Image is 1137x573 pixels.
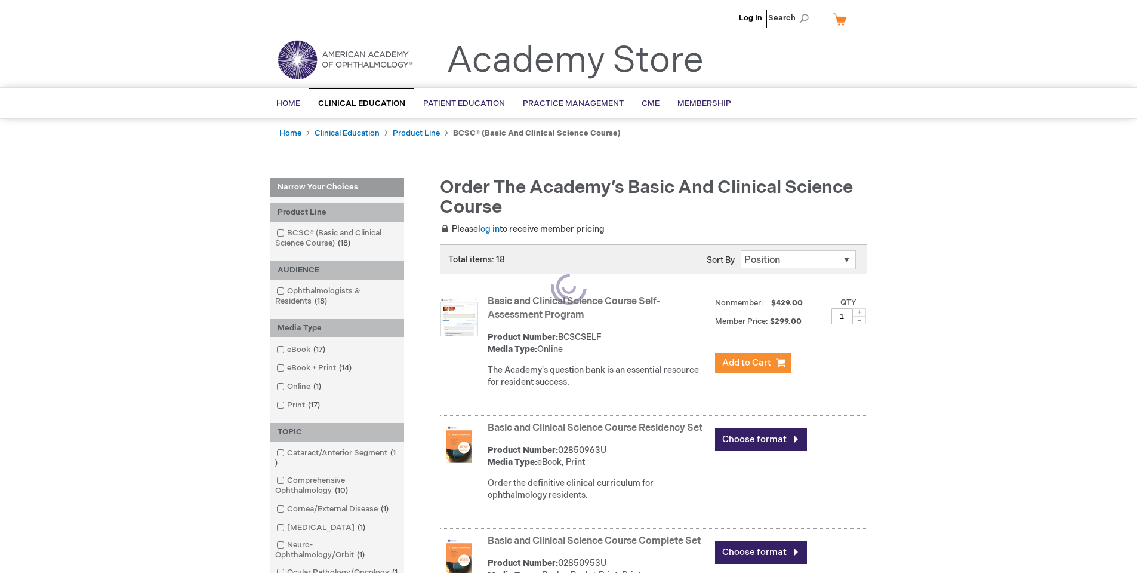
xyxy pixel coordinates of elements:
[768,6,814,30] span: Search
[273,381,326,393] a: Online1
[312,296,330,306] span: 18
[273,344,330,356] a: eBook17
[739,13,762,23] a: Log In
[270,423,404,442] div: TOPIC
[488,332,558,342] strong: Product Number:
[335,238,353,248] span: 18
[707,255,735,265] label: Sort By
[715,296,763,311] strong: Nonmember:
[273,400,325,411] a: Print17
[305,400,323,410] span: 17
[769,298,805,308] span: $429.00
[488,296,660,321] a: Basic and Clinical Science Course Self-Assessment Program
[488,332,709,356] div: BCSCSELF Online
[273,228,401,249] a: BCSC® (Basic and Clinical Science Course)18
[488,364,709,388] div: The Academy's question bank is an essential resource for resident success.
[715,317,768,326] strong: Member Price:
[273,363,356,374] a: eBook + Print14
[315,128,380,138] a: Clinical Education
[332,486,351,495] span: 10
[273,286,401,307] a: Ophthalmologists & Residents18
[488,344,537,354] strong: Media Type:
[354,550,368,560] span: 1
[273,504,393,515] a: Cornea/External Disease1
[440,224,605,234] span: Please to receive member pricing
[273,540,401,561] a: Neuro-Ophthalmology/Orbit1
[488,457,537,467] strong: Media Type:
[378,504,392,514] span: 1
[273,448,401,469] a: Cataract/Anterior Segment1
[279,128,301,138] a: Home
[677,99,731,108] span: Membership
[270,203,404,222] div: Product Line
[488,535,701,547] a: Basic and Clinical Science Course Complete Set
[273,475,401,497] a: Comprehensive Ophthalmology10
[310,345,328,354] span: 17
[440,425,478,463] img: Basic and Clinical Science Course Residency Set
[336,363,355,373] span: 14
[453,128,621,138] strong: BCSC® (Basic and Clinical Science Course)
[355,523,368,532] span: 1
[318,99,405,108] span: Clinical Education
[488,477,709,501] div: Order the definitive clinical curriculum for ophthalmology residents.
[270,178,404,197] strong: Narrow Your Choices
[488,445,558,455] strong: Product Number:
[270,261,404,280] div: AUDIENCE
[770,317,803,326] span: $299.00
[722,357,771,369] span: Add to Cart
[446,39,704,82] a: Academy Store
[440,298,478,336] img: Basic and Clinical Science Course Self-Assessment Program
[715,353,791,373] button: Add to Cart
[393,128,440,138] a: Product Line
[523,99,624,108] span: Practice Management
[488,445,709,468] div: 02850963U eBook, Print
[715,428,807,451] a: Choose format
[715,541,807,564] a: Choose format
[831,308,853,324] input: Qty
[488,558,558,568] strong: Product Number:
[273,522,370,534] a: [MEDICAL_DATA]1
[276,99,300,108] span: Home
[270,319,404,338] div: Media Type
[423,99,505,108] span: Patient Education
[448,255,505,265] span: Total items: 18
[310,382,324,391] span: 1
[840,298,856,307] label: Qty
[478,224,500,234] a: log in
[440,177,853,218] span: Order the Academy’s Basic and Clinical Science Course
[275,448,396,468] span: 1
[642,99,660,108] span: CME
[488,422,702,434] a: Basic and Clinical Science Course Residency Set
